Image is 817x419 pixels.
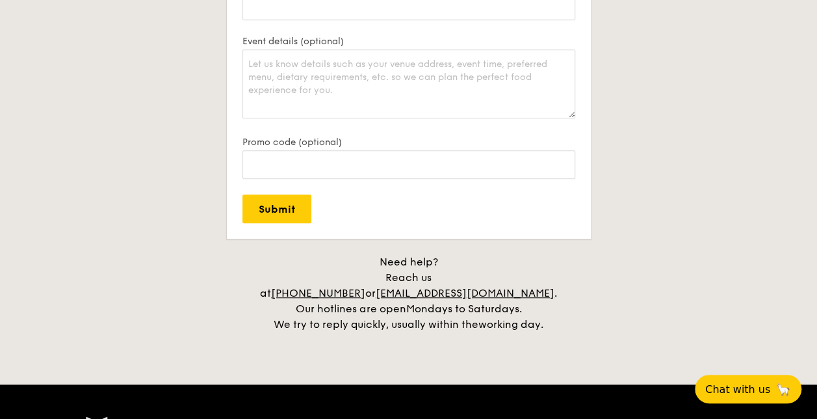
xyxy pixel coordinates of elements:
[705,383,770,396] span: Chat with us
[695,375,801,403] button: Chat with us🦙
[242,49,575,118] textarea: Let us know details such as your venue address, event time, preferred menu, dietary requirements,...
[242,36,575,47] label: Event details (optional)
[376,287,554,299] a: [EMAIL_ADDRESS][DOMAIN_NAME]
[242,195,311,223] input: Submit
[478,318,543,331] span: working day.
[242,137,575,148] label: Promo code (optional)
[775,382,791,397] span: 🦙
[271,287,365,299] a: [PHONE_NUMBER]
[246,254,571,332] div: Need help? Reach us at or . Our hotlines are open We try to reply quickly, usually within the
[406,303,522,315] span: Mondays to Saturdays.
